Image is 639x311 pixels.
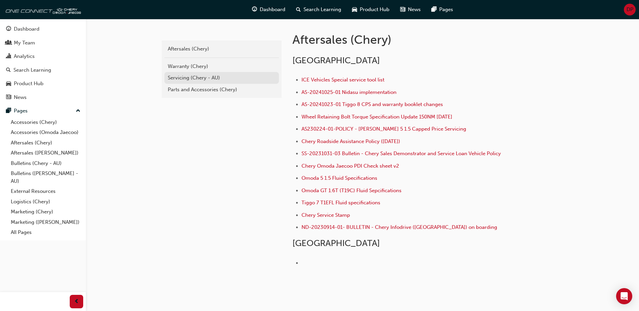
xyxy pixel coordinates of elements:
a: Servicing (Chery - AU) [164,72,279,84]
a: Aftersales ([PERSON_NAME]) [8,148,83,158]
div: Product Hub [14,80,43,88]
a: Accessories (Chery) [8,117,83,128]
span: News [408,6,421,13]
a: My Team [3,37,83,49]
span: Search Learning [303,6,341,13]
a: Bulletins ([PERSON_NAME] - AU) [8,168,83,186]
div: Pages [14,107,28,115]
button: DP [624,4,636,15]
a: Search Learning [3,64,83,76]
a: Product Hub [3,77,83,90]
span: search-icon [296,5,301,14]
span: news-icon [400,5,405,14]
a: News [3,91,83,104]
span: [GEOGRAPHIC_DATA] [292,55,380,66]
span: search-icon [6,67,11,73]
div: News [14,94,27,101]
span: Product Hub [360,6,389,13]
a: Accessories (Omoda Jaecoo) [8,127,83,138]
a: news-iconNews [395,3,426,16]
span: DP [627,6,633,13]
span: car-icon [352,5,357,14]
a: Warranty (Chery) [164,61,279,72]
a: Dashboard [3,23,83,35]
a: AS-20241023-01 Tiggo 8 CPS and warranty booklet changes [301,101,443,107]
a: Chery Service Stamp [301,212,350,218]
a: Omoda 5 1.5 Fluid Specifications [301,175,377,181]
a: Wheel Retaining Bolt Torque Specification Update 150NM [DATE] [301,114,452,120]
div: Dashboard [14,25,39,33]
div: Warranty (Chery) [168,63,276,70]
h1: Aftersales (Chery) [292,32,513,47]
a: pages-iconPages [426,3,458,16]
a: ICE Vehicles Special service tool list [301,77,384,83]
span: car-icon [6,81,11,87]
div: My Team [14,39,35,47]
div: Search Learning [13,66,51,74]
span: [GEOGRAPHIC_DATA] [292,238,380,248]
span: chart-icon [6,54,11,60]
button: Pages [3,105,83,117]
span: guage-icon [252,5,257,14]
a: Omoda GT 1.6T (T19C) Fluid Sepcifications [301,187,402,194]
a: ND-20230914-01- BULLETIN - Chery Infodrive ([GEOGRAPHIC_DATA]) on boarding [301,224,497,230]
a: Parts and Accessories (Chery) [164,84,279,96]
a: Chery Omoda Jaecoo PDI Check sheet v2 [301,163,399,169]
a: Marketing (Chery) [8,207,83,217]
img: oneconnect [3,3,81,16]
span: prev-icon [74,298,79,306]
span: up-icon [76,107,81,115]
div: Aftersales (Chery) [168,45,276,53]
span: news-icon [6,95,11,101]
a: External Resources [8,186,83,197]
a: Chery Roadside Assistance Policy ([DATE]) [301,138,400,144]
a: Analytics [3,50,83,63]
a: AS-20241025-01 Nidasu implementation [301,89,396,95]
span: pages-icon [6,108,11,114]
div: Parts and Accessories (Chery) [168,86,276,94]
a: search-iconSearch Learning [291,3,347,16]
a: Aftersales (Chery) [164,43,279,55]
span: people-icon [6,40,11,46]
div: Servicing (Chery - AU) [168,74,276,82]
a: Tiggo 7 T1EFL Fluid specifications [301,200,380,206]
span: pages-icon [432,5,437,14]
a: SS-20231031-03 Bulletin - Chery Sales Demonstrator and Service Loan Vehicle Policy [301,150,501,157]
a: Bulletins (Chery - AU) [8,158,83,169]
button: DashboardMy TeamAnalyticsSearch LearningProduct HubNews [3,22,83,105]
a: Aftersales (Chery) [8,138,83,148]
a: All Pages [8,227,83,238]
div: Analytics [14,53,35,60]
span: Dashboard [260,6,285,13]
span: guage-icon [6,26,11,32]
a: car-iconProduct Hub [347,3,395,16]
div: Open Intercom Messenger [616,288,632,304]
a: guage-iconDashboard [247,3,291,16]
a: Marketing ([PERSON_NAME]) [8,217,83,228]
span: Pages [439,6,453,13]
a: Logistics (Chery) [8,197,83,207]
a: AS230224-01-POLICY - [PERSON_NAME] 5 1.5 Capped Price Servicing [301,126,466,132]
